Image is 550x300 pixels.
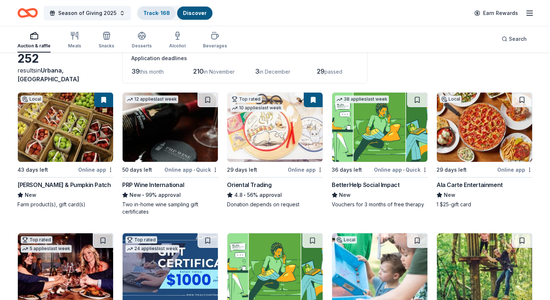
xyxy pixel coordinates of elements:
div: Auction & raffle [17,43,51,49]
a: Image for Ala Carte EntertainmentLocal29 days leftOnline appAla Carte EntertainmentNew1 $25-gift ... [437,92,533,208]
div: Online app Quick [164,165,218,174]
span: in November [204,69,235,75]
div: 10 applies last week [230,104,283,112]
div: Online app [288,165,323,174]
div: 1 $25-gift card [437,201,533,208]
div: 99% approval [122,191,218,199]
a: Image for PRP Wine International12 applieslast week50 days leftOnline app•QuickPRP Wine Internati... [122,92,218,215]
div: Online app [497,165,533,174]
img: Image for Oriental Trading [227,93,323,162]
span: in [17,67,79,83]
div: Top rated [125,236,157,243]
span: New [444,191,455,199]
span: New [339,191,351,199]
div: Top rated [230,96,262,103]
button: Meals [68,28,81,52]
span: Urbana, [GEOGRAPHIC_DATA] [17,67,79,83]
div: 5 applies last week [21,245,72,253]
div: Top rated [21,236,52,243]
a: Image for Oriental TradingTop rated10 applieslast week29 days leftOnline appOriental Trading4.8•5... [227,92,323,208]
span: • [194,167,195,173]
span: 3 [255,67,259,75]
div: Online app Quick [374,165,428,174]
div: Oriental Trading [227,180,272,189]
div: 36 days left [332,165,362,174]
div: 38 applies last week [335,96,389,103]
div: [PERSON_NAME] & Pumpkin Patch [17,180,111,189]
button: Desserts [132,28,152,52]
div: Farm product(s), gift card(s) [17,201,113,208]
button: Season of Giving 2025 [44,6,131,20]
div: 29 days left [227,165,257,174]
div: 252 [17,51,113,66]
img: Image for BetterHelp Social Impact [332,93,427,162]
span: 29 [317,67,324,75]
a: Discover [183,10,207,16]
button: Snacks [99,28,114,52]
div: Local [440,96,462,103]
div: Two in-home wine sampling gift certificates [122,201,218,215]
span: • [403,167,404,173]
div: Local [335,236,357,243]
span: 210 [193,67,204,75]
span: passed [324,69,342,75]
div: 29 days left [437,165,467,174]
div: Application deadlines [131,54,358,63]
button: Beverages [203,28,227,52]
button: Track· 168Discover [137,6,213,20]
span: • [244,192,246,198]
span: 39 [131,67,140,75]
span: Search [509,35,527,43]
div: results [17,66,113,83]
span: this month [140,69,164,75]
div: Desserts [132,43,152,49]
a: Home [17,4,38,22]
div: 50 days left [122,165,152,174]
a: Image for BetterHelp Social Impact38 applieslast week36 days leftOnline app•QuickBetterHelp Socia... [332,92,428,208]
div: Vouchers for 3 months of free therapy [332,201,428,208]
div: 24 applies last week [125,245,179,253]
div: Online app [78,165,113,174]
button: Search [496,32,533,46]
img: Image for Curtis Orchard & Pumpkin Patch [18,93,113,162]
div: BetterHelp Social Impact [332,180,399,189]
div: Alcohol [169,43,186,49]
div: PRP Wine International [122,180,184,189]
span: New [129,191,141,199]
div: 56% approval [227,191,323,199]
span: Season of Giving 2025 [58,9,116,17]
div: Local [21,96,43,103]
a: Track· 168 [143,10,170,16]
a: Earn Rewards [470,7,522,20]
span: • [142,192,144,198]
div: Snacks [99,43,114,49]
span: in December [259,69,290,75]
div: Beverages [203,43,227,49]
img: Image for PRP Wine International [123,93,218,162]
div: Donation depends on request [227,201,323,208]
button: Alcohol [169,28,186,52]
span: New [25,191,36,199]
div: Meals [68,43,81,49]
div: Ala Carte Entertainment [437,180,503,189]
div: 12 applies last week [125,96,178,103]
button: Auction & raffle [17,28,51,52]
img: Image for Ala Carte Entertainment [437,93,532,162]
span: 4.8 [234,191,243,199]
div: 43 days left [17,165,48,174]
a: Image for Curtis Orchard & Pumpkin PatchLocal43 days leftOnline app[PERSON_NAME] & Pumpkin PatchN... [17,92,113,208]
